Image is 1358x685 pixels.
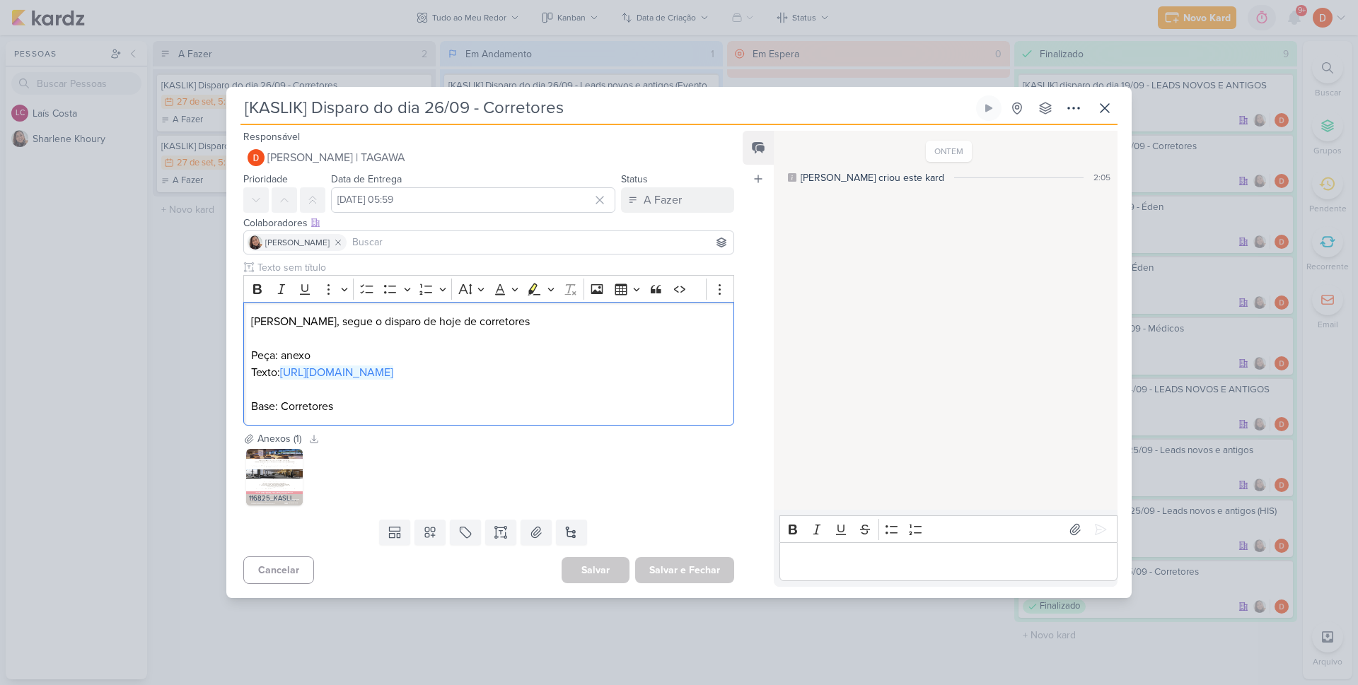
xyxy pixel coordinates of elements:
[243,275,734,303] div: Editor toolbar
[1093,171,1110,184] div: 2:05
[246,491,303,505] div: 116825_KASLIK _ E-MAIL MKT _ KASLIK IBIRAPUERA _ CORRETOR _ QUEM VENDE KASLIK IBIRAPUERA NÃO OFER...
[243,145,734,170] button: [PERSON_NAME] | TAGAWA
[243,302,734,426] div: Editor editing area: main
[255,260,734,275] input: Texto sem título
[983,103,994,114] div: Ligar relógio
[621,173,648,185] label: Status
[779,515,1118,543] div: Editor toolbar
[257,431,301,446] div: Anexos (1)
[621,187,734,213] button: A Fazer
[280,365,393,380] a: [URL][DOMAIN_NAME]
[243,556,314,584] button: Cancelar
[265,236,330,249] span: [PERSON_NAME]
[251,313,726,330] p: [PERSON_NAME], segue o disparo de hoje de corretores
[267,149,405,166] span: [PERSON_NAME] | TAGAWA
[246,449,303,505] img: ICUG4I30SiAcZJ5LByrKsnqBX3kMJia2zmp3Xeq0.jpg
[243,173,288,185] label: Prioridade
[349,234,731,251] input: Buscar
[331,173,402,185] label: Data de Entrega
[248,235,262,250] img: Sharlene Khoury
[779,542,1118,581] div: Editor editing area: main
[251,398,726,415] p: Base: Corretores
[251,364,726,381] p: Texto:
[251,347,726,364] p: Peça: anexo
[240,95,973,121] input: Kard Sem Título
[801,170,944,185] div: [PERSON_NAME] criou este kard
[243,131,300,143] label: Responsável
[644,192,682,209] div: A Fazer
[248,149,265,166] img: Diego Lima | TAGAWA
[243,216,734,230] div: Colaboradores
[331,187,615,213] input: Select a date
